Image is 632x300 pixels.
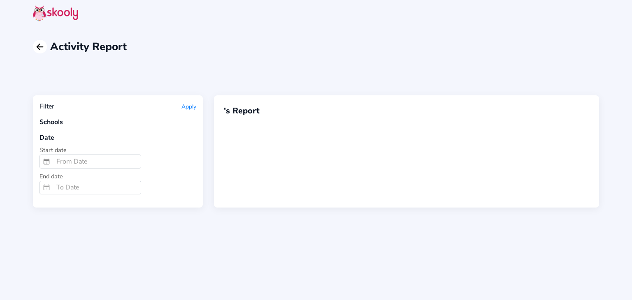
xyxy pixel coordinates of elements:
[39,102,54,111] div: Filter
[35,42,45,52] ion-icon: arrow back outline
[39,133,196,142] div: Date
[53,155,141,168] input: From Date
[43,184,50,191] ion-icon: calendar outline
[33,40,47,54] button: arrow back outline
[40,155,53,168] button: calendar outline
[224,105,260,116] span: 's Report
[39,146,67,154] span: Start date
[39,172,63,180] span: End date
[50,39,127,54] span: Activity Report
[40,181,53,194] button: calendar outline
[39,118,196,127] div: Schools
[33,5,78,21] img: Skooly
[53,181,141,194] input: To Date
[181,103,196,111] button: Apply
[43,158,50,165] ion-icon: calendar outline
